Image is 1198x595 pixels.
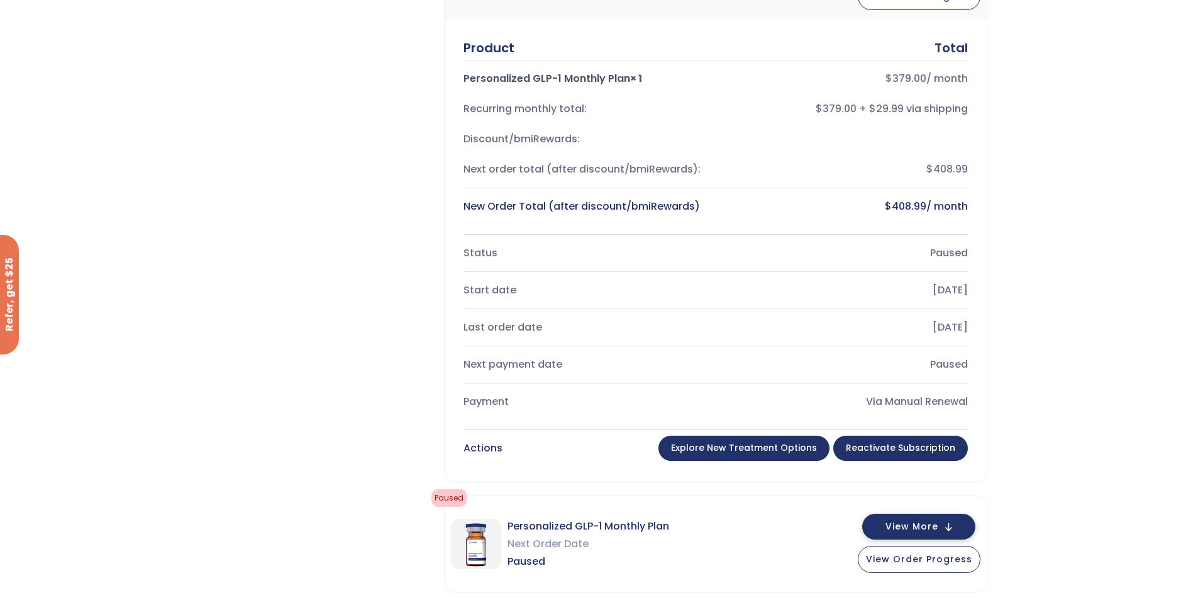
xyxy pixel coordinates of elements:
[726,100,968,118] div: $379.00 + $29.99 via shipping
[935,39,968,57] div: Total
[726,281,968,299] div: [DATE]
[463,393,706,411] div: Payment
[885,199,926,213] bdi: 408.99
[463,39,514,57] div: Product
[885,199,892,213] span: $
[463,130,706,148] div: Discount/bmiRewards:
[658,436,829,461] a: Explore New Treatment Options
[726,319,968,336] div: [DATE]
[726,161,968,178] div: $408.99
[866,553,972,565] span: View Order Progress
[463,356,706,373] div: Next payment date
[726,244,968,262] div: Paused
[463,281,706,299] div: Start date
[858,546,980,573] button: View Order Progress
[451,519,501,569] img: Personalized GLP-1 Monthly Plan
[726,198,968,215] div: / month
[463,244,706,262] div: Status
[507,553,669,570] span: Paused
[726,356,968,373] div: Paused
[463,198,706,215] div: New Order Total (after discount/bmiRewards)
[726,70,968,88] div: / month
[507,518,669,535] span: Personalized GLP-1 Monthly Plan
[885,523,938,531] span: View More
[726,393,968,411] div: Via Manual Renewal
[463,319,706,336] div: Last order date
[833,436,968,461] a: Reactivate Subscription
[463,70,706,88] div: Personalized GLP-1 Monthly Plan
[630,71,642,86] strong: × 1
[885,71,892,86] span: $
[463,161,706,178] div: Next order total (after discount/bmiRewards):
[463,100,706,118] div: Recurring monthly total:
[885,71,926,86] bdi: 379.00
[463,439,502,457] div: Actions
[862,514,975,540] button: View More
[431,489,467,507] span: Paused
[507,535,669,553] span: Next Order Date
